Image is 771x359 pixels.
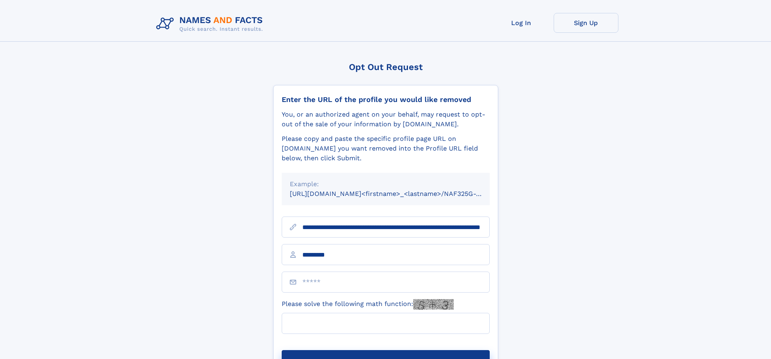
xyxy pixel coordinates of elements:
a: Log In [489,13,554,33]
label: Please solve the following math function: [282,299,454,310]
a: Sign Up [554,13,618,33]
small: [URL][DOMAIN_NAME]<firstname>_<lastname>/NAF325G-xxxxxxxx [290,190,505,198]
div: Please copy and paste the specific profile page URL on [DOMAIN_NAME] you want removed into the Pr... [282,134,490,163]
img: Logo Names and Facts [153,13,270,35]
div: Example: [290,179,482,189]
div: You, or an authorized agent on your behalf, may request to opt-out of the sale of your informatio... [282,110,490,129]
div: Opt Out Request [273,62,498,72]
div: Enter the URL of the profile you would like removed [282,95,490,104]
